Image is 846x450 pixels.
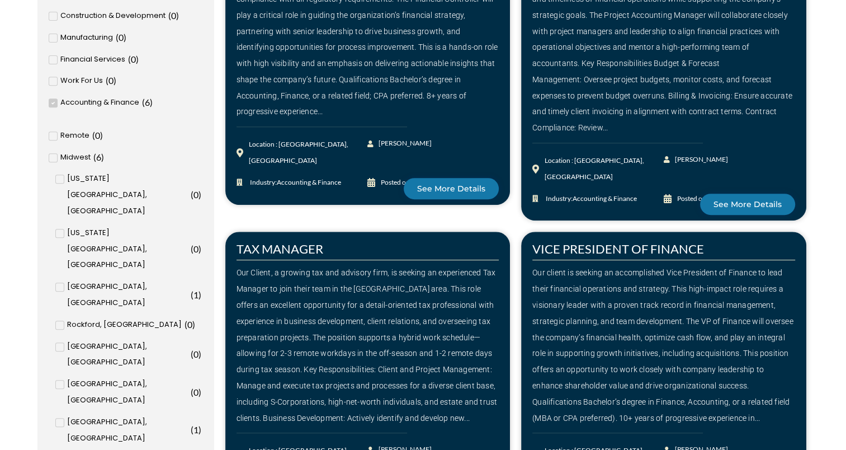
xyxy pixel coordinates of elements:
span: 0 [193,243,198,254]
span: ( [128,54,131,64]
span: [GEOGRAPHIC_DATA], [GEOGRAPHIC_DATA] [67,279,188,311]
a: [PERSON_NAME] [664,152,729,168]
span: See More Details [417,185,485,193]
span: Remote [60,128,89,144]
span: ( [93,152,96,162]
span: ) [198,243,201,254]
div: Location : [GEOGRAPHIC_DATA], [GEOGRAPHIC_DATA] [545,153,664,185]
span: 0 [95,130,100,140]
span: ( [106,75,108,86]
span: 1 [193,424,198,435]
a: [PERSON_NAME] [367,135,433,152]
span: 0 [119,32,124,43]
span: Accounting & Finance [60,95,139,111]
span: 6 [96,152,101,162]
span: ( [116,32,119,43]
span: ) [198,387,201,397]
span: [US_STATE][GEOGRAPHIC_DATA], [GEOGRAPHIC_DATA] [67,225,188,273]
span: ( [191,387,193,397]
span: ) [100,130,103,140]
span: 0 [171,10,176,21]
span: Midwest [60,149,91,166]
a: See More Details [700,194,795,215]
span: [GEOGRAPHIC_DATA], [GEOGRAPHIC_DATA] [67,339,188,371]
span: ) [198,424,201,435]
span: ) [124,32,126,43]
span: 0 [193,387,198,397]
a: See More Details [404,178,499,199]
span: 0 [193,189,198,200]
span: See More Details [713,200,782,208]
div: Our client is seeking an accomplished Vice President of Finance to lead their financial operation... [532,265,795,426]
span: ) [176,10,179,21]
span: ) [198,289,201,300]
span: ) [192,319,195,330]
span: [PERSON_NAME] [376,135,432,152]
span: ( [168,10,171,21]
span: ( [92,130,95,140]
span: 6 [145,97,150,107]
span: ( [191,289,193,300]
span: ( [185,319,187,330]
span: ( [191,243,193,254]
span: 0 [108,75,114,86]
span: ) [136,54,139,64]
span: 0 [131,54,136,64]
span: 0 [187,319,192,330]
a: VICE PRESIDENT OF FINANCE [532,241,704,256]
span: Financial Services [60,51,125,68]
span: ) [150,97,153,107]
div: Location : [GEOGRAPHIC_DATA], [GEOGRAPHIC_DATA] [249,137,368,169]
a: TAX MANAGER [237,241,323,256]
span: [US_STATE][GEOGRAPHIC_DATA], [GEOGRAPHIC_DATA] [67,171,188,219]
span: [GEOGRAPHIC_DATA], [GEOGRAPHIC_DATA] [67,376,188,409]
span: ) [198,349,201,359]
span: Rockford, [GEOGRAPHIC_DATA] [67,317,182,333]
span: ) [198,189,201,200]
span: Manufacturing [60,30,113,46]
span: ( [191,424,193,435]
span: [PERSON_NAME] [672,152,728,168]
span: [GEOGRAPHIC_DATA], [GEOGRAPHIC_DATA] [67,414,188,447]
span: 0 [193,349,198,359]
span: Construction & Development [60,8,166,24]
span: ( [191,349,193,359]
span: Work For Us [60,73,103,89]
span: ) [114,75,116,86]
span: ) [101,152,104,162]
span: ( [191,189,193,200]
span: ( [142,97,145,107]
span: 1 [193,289,198,300]
div: Our Client, a growing tax and advisory firm, is seeking an experienced Tax Manager to join their ... [237,265,499,426]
